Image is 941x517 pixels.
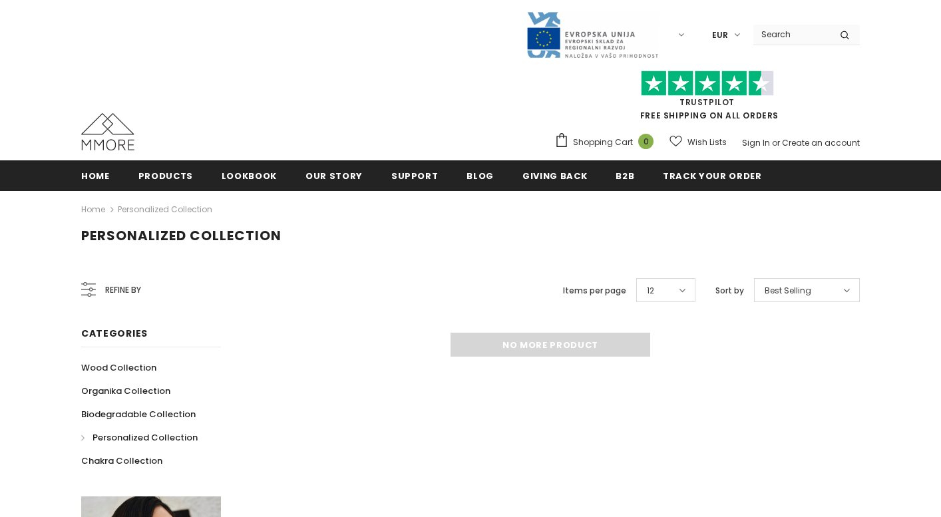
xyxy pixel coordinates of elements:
a: Wood Collection [81,356,156,379]
span: Products [138,170,193,182]
span: Organika Collection [81,385,170,397]
a: Home [81,160,110,190]
a: Giving back [522,160,587,190]
span: EUR [712,29,728,42]
span: Personalized Collection [93,431,198,444]
a: Organika Collection [81,379,170,403]
span: Shopping Cart [573,136,633,149]
a: support [391,160,439,190]
span: Wish Lists [687,136,727,149]
input: Search Site [753,25,830,44]
span: Chakra Collection [81,454,162,467]
label: Sort by [715,284,744,297]
span: Lookbook [222,170,277,182]
span: Track your order [663,170,761,182]
a: Blog [467,160,494,190]
span: Best Selling [765,284,811,297]
img: Javni Razpis [526,11,659,59]
img: Trust Pilot Stars [641,71,774,96]
a: Track your order [663,160,761,190]
span: Wood Collection [81,361,156,374]
span: 0 [638,134,654,149]
span: Our Story [305,170,363,182]
a: Trustpilot [679,96,735,108]
a: Chakra Collection [81,449,162,472]
span: support [391,170,439,182]
a: Personalized Collection [118,204,212,215]
span: Blog [467,170,494,182]
a: Javni Razpis [526,29,659,40]
span: Refine by [105,283,141,297]
a: B2B [616,160,634,190]
a: Our Story [305,160,363,190]
span: Biodegradable Collection [81,408,196,421]
span: B2B [616,170,634,182]
span: or [772,137,780,148]
label: Items per page [563,284,626,297]
a: Products [138,160,193,190]
span: Giving back [522,170,587,182]
span: Home [81,170,110,182]
a: Lookbook [222,160,277,190]
a: Shopping Cart 0 [554,132,660,152]
a: Create an account [782,137,860,148]
a: Home [81,202,105,218]
span: Categories [81,327,148,340]
span: FREE SHIPPING ON ALL ORDERS [554,77,860,121]
a: Biodegradable Collection [81,403,196,426]
a: Personalized Collection [81,426,198,449]
a: Wish Lists [669,130,727,154]
span: 12 [647,284,654,297]
img: MMORE Cases [81,113,134,150]
span: Personalized Collection [81,226,282,245]
a: Sign In [742,137,770,148]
